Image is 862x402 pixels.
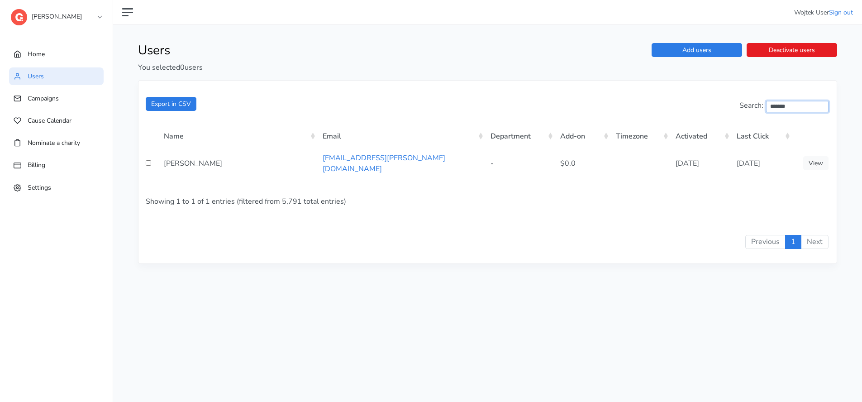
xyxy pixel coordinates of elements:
span: Billing [28,161,45,169]
span: 0 [180,62,185,72]
td: $0.0 [555,147,610,180]
a: [EMAIL_ADDRESS][PERSON_NAME][DOMAIN_NAME] [323,153,445,174]
a: Sign out [829,8,853,17]
span: Campaigns [28,94,59,103]
span: Home [28,50,45,58]
th: Timezone: activate to sort column ascending [610,124,670,147]
th: Add-on: activate to sort column ascending [555,124,610,147]
a: Nominate a charity [9,134,104,152]
td: [DATE] [731,147,792,180]
a: 1 [785,235,801,249]
a: View [803,156,829,170]
a: Campaigns [9,90,104,107]
button: Export in CSV [146,97,196,111]
a: Add users [652,43,742,57]
div: Showing 1 to 1 of 1 entries (filtered from 5,791 total entries) [146,182,829,220]
input: Search: [766,101,829,112]
th: Email: activate to sort column ascending [317,124,485,147]
span: Export in CSV [151,100,191,108]
span: Nominate a charity [28,139,80,147]
h1: Users [138,43,481,58]
img: logo-dashboard-4662da770dd4bea1a8774357aa970c5cb092b4650ab114813ae74da458e76571.svg [11,9,27,25]
td: - [485,147,555,180]
a: Users [9,67,104,85]
a: Home [9,45,104,63]
span: Cause Calendar [28,116,71,125]
span: Users [28,72,44,81]
a: Deactivate users [747,43,837,57]
a: [PERSON_NAME] [11,6,101,23]
a: Settings [9,179,104,196]
th: Department: activate to sort column ascending [485,124,555,147]
th: Activated: activate to sort column ascending [670,124,731,147]
span: Settings [28,183,51,191]
li: Wojtek User [794,8,853,17]
a: Cause Calendar [9,112,104,129]
th: Name: activate to sort column ascending [158,124,317,147]
td: [PERSON_NAME] [158,147,317,180]
a: Billing [9,156,104,174]
p: You selected users [138,62,481,73]
th: Last Click: activate to sort column ascending [731,124,792,147]
td: [DATE] [670,147,731,180]
label: Search: [739,100,829,112]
